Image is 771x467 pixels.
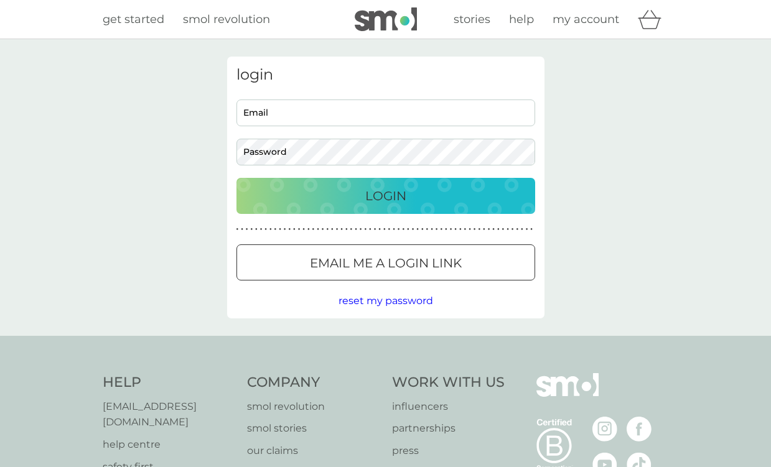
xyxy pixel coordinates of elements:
p: ● [312,226,315,233]
a: stories [454,11,490,29]
p: ● [383,226,386,233]
p: ● [250,226,253,233]
img: visit the smol Facebook page [627,417,652,442]
p: ● [279,226,281,233]
p: ● [284,226,286,233]
p: ● [474,226,476,233]
p: ● [412,226,414,233]
p: ● [255,226,258,233]
p: ● [464,226,467,233]
a: smol revolution [247,399,380,415]
img: visit the smol Instagram page [592,417,617,442]
p: ● [374,226,376,233]
p: ● [507,226,509,233]
h3: login [236,66,535,84]
p: ● [307,226,310,233]
p: ● [378,226,381,233]
p: ● [246,226,248,233]
p: ● [416,226,419,233]
p: Login [365,186,406,206]
p: ● [478,226,480,233]
span: get started [103,12,164,26]
p: ● [398,226,400,233]
a: [EMAIL_ADDRESS][DOMAIN_NAME] [103,399,235,430]
p: ● [241,226,243,233]
p: ● [360,226,362,233]
a: help centre [103,437,235,453]
p: ● [364,226,367,233]
button: Email me a login link [236,244,535,280]
p: ● [431,226,433,233]
a: influencers [392,399,505,415]
p: ● [355,226,357,233]
a: smol revolution [183,11,270,29]
span: stories [454,12,490,26]
p: ● [426,226,429,233]
p: ● [516,226,518,233]
span: smol revolution [183,12,270,26]
a: smol stories [247,420,380,437]
p: ● [260,226,263,233]
p: ● [274,226,277,233]
p: ● [459,226,462,233]
p: ● [298,226,301,233]
p: ● [512,226,514,233]
p: ● [436,226,438,233]
p: ● [492,226,495,233]
p: ● [269,226,272,233]
p: ● [407,226,409,233]
p: ● [450,226,452,233]
p: ● [345,226,348,233]
p: ● [402,226,404,233]
span: my account [553,12,619,26]
h4: Help [103,373,235,392]
p: ● [326,226,329,233]
p: ● [293,226,296,233]
a: get started [103,11,164,29]
p: ● [521,226,523,233]
p: ● [421,226,424,233]
a: our claims [247,443,380,459]
p: ● [317,226,319,233]
p: ● [288,226,291,233]
p: ● [454,226,457,233]
img: smol [536,373,599,415]
a: help [509,11,534,29]
p: ● [502,226,505,233]
p: ● [445,226,447,233]
p: ● [236,226,239,233]
p: ● [369,226,371,233]
a: my account [553,11,619,29]
p: ● [483,226,485,233]
p: ● [530,226,533,233]
p: ● [340,226,343,233]
span: help [509,12,534,26]
p: ● [440,226,442,233]
h4: Company [247,373,380,392]
img: smol [355,7,417,31]
p: ● [526,226,528,233]
p: ● [336,226,339,233]
button: reset my password [339,293,433,309]
p: ● [322,226,324,233]
span: reset my password [339,295,433,307]
p: ● [302,226,305,233]
div: basket [638,7,669,32]
p: ● [331,226,334,233]
p: ● [388,226,391,233]
a: press [392,443,505,459]
h4: Work With Us [392,373,505,392]
p: ● [488,226,490,233]
p: ● [350,226,353,233]
p: ● [469,226,471,233]
p: Email me a login link [310,253,462,273]
a: partnerships [392,420,505,437]
p: ● [393,226,395,233]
